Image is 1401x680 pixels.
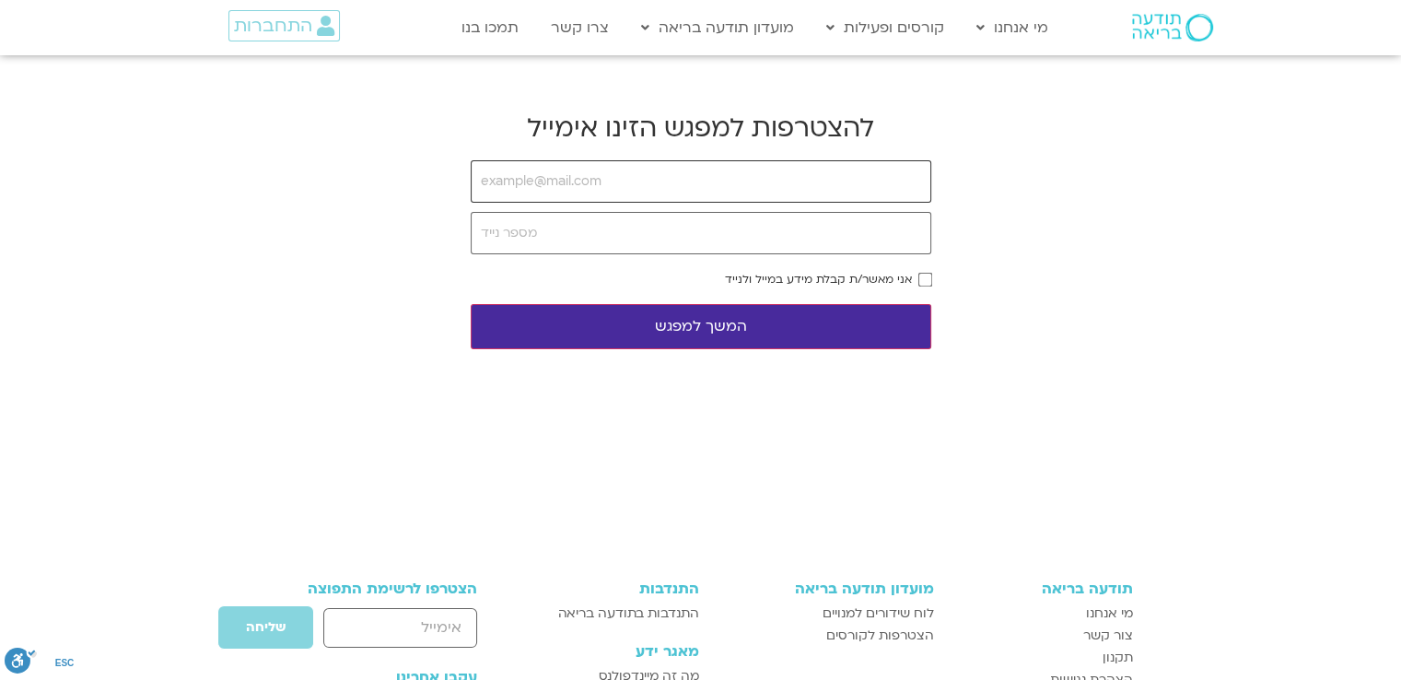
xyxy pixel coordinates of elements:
a: התחברות [228,10,340,41]
a: צרו קשר [542,10,618,45]
span: תקנון [1103,647,1133,669]
button: המשך למפגש [471,304,931,349]
form: טופס חדש [269,605,478,659]
input: example@mail.com [471,160,931,203]
h3: מועדון תודעה בריאה [718,580,934,597]
a: מי אנחנו [967,10,1057,45]
a: צור קשר [952,625,1133,647]
span: לוח שידורים למנויים [823,603,934,625]
img: תודעה בריאה [1132,14,1213,41]
h3: התנדבות [528,580,698,597]
a: תקנון [952,647,1133,669]
a: מי אנחנו [952,603,1133,625]
a: קורסים ופעילות [817,10,953,45]
span: מי אנחנו [1086,603,1133,625]
span: התנדבות בתודעה בריאה [558,603,699,625]
a: מועדון תודעה בריאה [632,10,803,45]
span: הצטרפות לקורסים [826,625,934,647]
input: אימייל [323,608,477,648]
span: שליחה [246,620,286,635]
h2: להצטרפות למפגש הזינו אימייל [471,111,931,146]
a: התנדבות בתודעה בריאה [528,603,698,625]
h3: מאגר ידע [528,643,698,660]
span: צור קשר [1083,625,1133,647]
input: מספר נייד [471,212,931,254]
h3: תודעה בריאה [952,580,1133,597]
button: שליחה [217,605,314,650]
h3: הצטרפו לרשימת התפוצה [269,580,478,597]
a: לוח שידורים למנויים [718,603,934,625]
a: תמכו בנו [452,10,528,45]
a: הצטרפות לקורסים [718,625,934,647]
span: התחברות [234,16,312,36]
label: אני מאשר/ת קבלת מידע במייל ולנייד [725,273,912,286]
